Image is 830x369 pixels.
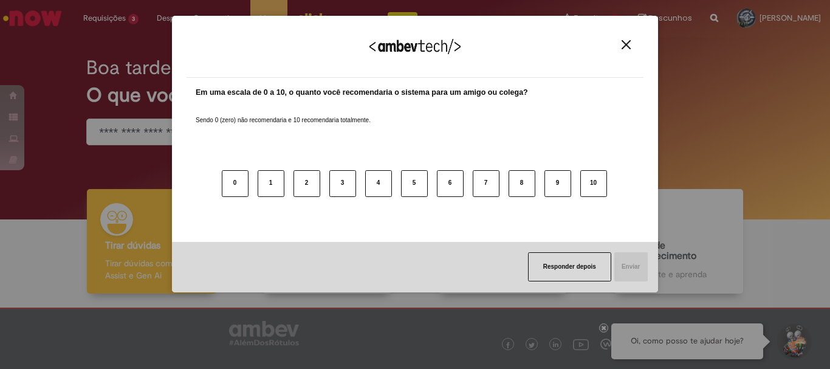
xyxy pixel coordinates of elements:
[437,170,464,197] button: 6
[528,252,611,281] button: Responder depois
[293,170,320,197] button: 2
[618,40,634,50] button: Close
[509,170,535,197] button: 8
[580,170,607,197] button: 10
[196,102,371,125] label: Sendo 0 (zero) não recomendaria e 10 recomendaria totalmente.
[473,170,499,197] button: 7
[329,170,356,197] button: 3
[401,170,428,197] button: 5
[369,39,461,54] img: Logo Ambevtech
[222,170,249,197] button: 0
[258,170,284,197] button: 1
[196,87,528,98] label: Em uma escala de 0 a 10, o quanto você recomendaria o sistema para um amigo ou colega?
[544,170,571,197] button: 9
[365,170,392,197] button: 4
[622,40,631,49] img: Close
